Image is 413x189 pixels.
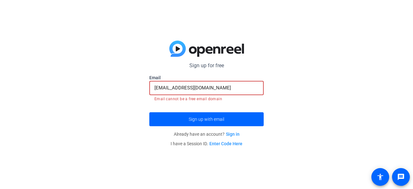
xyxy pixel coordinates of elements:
[149,62,264,69] p: Sign up for free
[169,41,244,57] img: blue-gradient.svg
[154,84,259,92] input: Enter Email Address
[149,112,264,126] button: Sign up with email
[171,141,242,146] span: I have a Session ID.
[226,132,240,137] a: Sign in
[174,132,240,137] span: Already have an account?
[149,75,264,81] label: Email
[209,141,242,146] a: Enter Code Here
[376,173,384,181] mat-icon: accessibility
[154,95,259,102] mat-error: Email cannot be a free email domain
[397,173,405,181] mat-icon: message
